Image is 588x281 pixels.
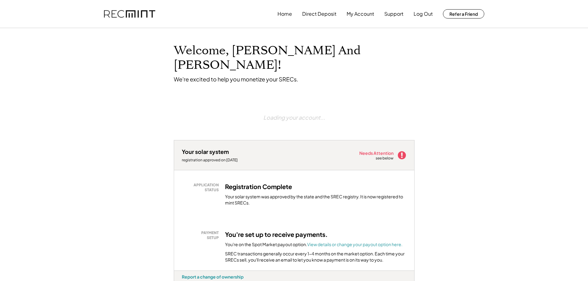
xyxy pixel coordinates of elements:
[225,230,328,238] h3: You're set up to receive payments.
[174,76,298,83] div: We're excited to help you monetize your SRECs.
[185,183,219,192] div: APPLICATION STATUS
[225,194,407,206] div: Your solar system was approved by the state and the SREC registry. It is now registered to mint S...
[182,148,229,155] div: Your solar system
[347,8,374,20] button: My Account
[174,43,415,72] h1: Welcome, [PERSON_NAME] And [PERSON_NAME]!
[182,274,244,279] div: Report a change of ownership
[277,8,292,20] button: Home
[263,98,325,137] div: Loading your account...
[384,8,403,20] button: Support
[376,156,394,161] div: see below
[225,251,407,263] div: SREC transactions generally occur every 1-4 months on the market option. Each time your SRECs sel...
[307,242,402,247] a: View details or change your payout option here.
[302,8,336,20] button: Direct Deposit
[414,8,433,20] button: Log Out
[225,242,402,248] div: You're on the Spot Market payout option.
[182,158,244,163] div: registration approved on [DATE]
[185,230,219,240] div: PAYMENT SETUP
[225,183,292,191] h3: Registration Complete
[443,9,484,19] button: Refer a Friend
[104,10,155,18] img: recmint-logotype%403x.png
[359,151,394,155] div: Needs Attention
